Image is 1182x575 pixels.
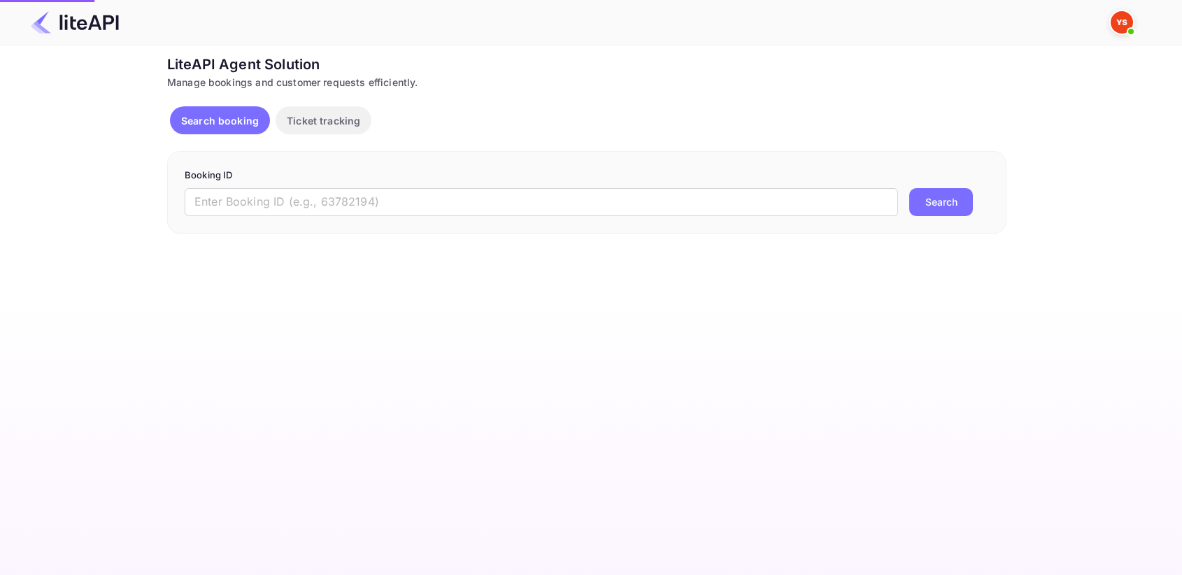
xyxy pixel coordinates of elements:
img: Yandex Support [1111,11,1133,34]
div: Manage bookings and customer requests efficiently. [167,75,1006,90]
img: LiteAPI Logo [31,11,119,34]
input: Enter Booking ID (e.g., 63782194) [185,188,898,216]
p: Search booking [181,113,259,128]
div: LiteAPI Agent Solution [167,54,1006,75]
p: Booking ID [185,169,989,183]
button: Search [909,188,973,216]
p: Ticket tracking [287,113,360,128]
